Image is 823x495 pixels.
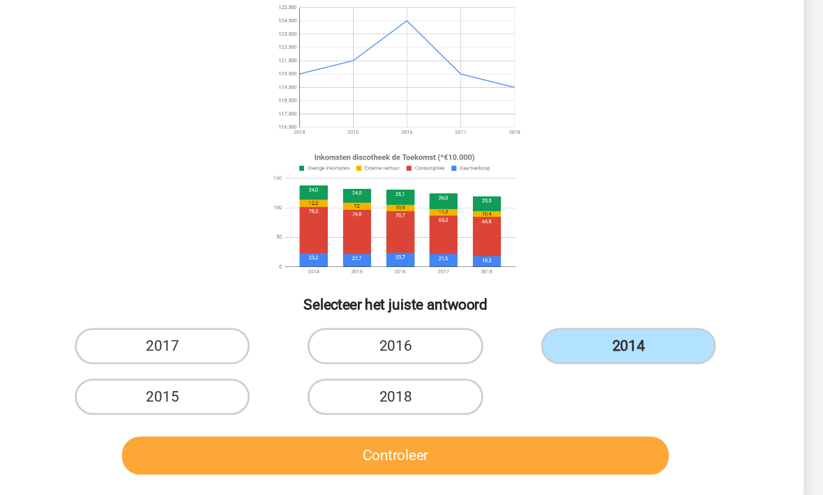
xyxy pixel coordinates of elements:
label: 2017 [165,331,299,359]
p: In welk jaar was het procentuele aandeel van consumpties in de inkomsten van discotheek de toekom... [119,13,704,54]
label: 2016 [344,331,478,359]
h6: Selecteer het juiste antwoord [119,296,704,320]
label: 2014 [524,331,658,359]
label: 2018 [344,370,478,398]
button: Controleer [201,415,623,444]
label: 2015 [165,370,299,398]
